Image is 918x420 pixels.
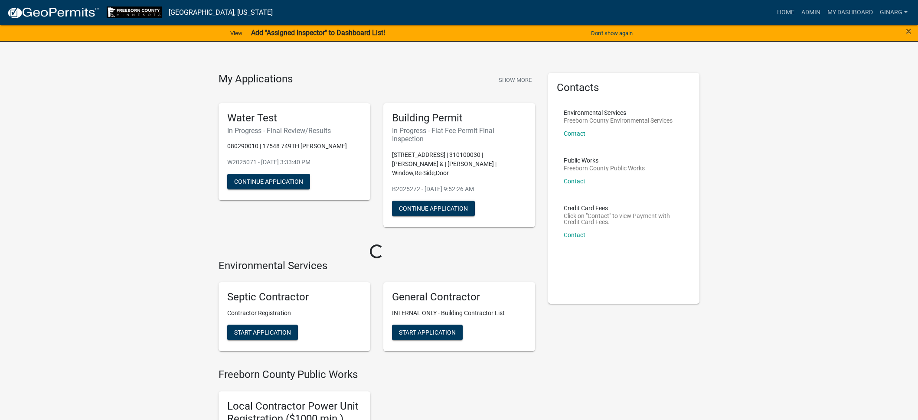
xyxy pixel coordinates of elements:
[557,81,691,94] h5: Contacts
[588,26,636,40] button: Don't show again
[107,7,162,18] img: Freeborn County, Minnesota
[824,4,876,21] a: My Dashboard
[564,110,673,116] p: Environmental Services
[906,26,911,36] button: Close
[251,29,385,37] strong: Add "Assigned Inspector" to Dashboard List!
[392,185,526,194] p: B2025272 - [DATE] 9:52:26 AM
[392,127,526,143] h6: In Progress - Flat Fee Permit Final Inspection
[564,213,684,225] p: Click on "Contact" to view Payment with Credit Card Fees.
[798,4,824,21] a: Admin
[774,4,798,21] a: Home
[227,158,362,167] p: W2025071 - [DATE] 3:33:40 PM
[495,73,535,87] button: Show More
[169,5,273,20] a: [GEOGRAPHIC_DATA], [US_STATE]
[392,112,526,124] h5: Building Permit
[227,127,362,135] h6: In Progress - Final Review/Results
[392,309,526,318] p: INTERNAL ONLY - Building Contractor List
[227,26,246,40] a: View
[564,205,684,211] p: Credit Card Fees
[564,157,645,163] p: Public Works
[392,150,526,178] p: [STREET_ADDRESS] | 310100030 | [PERSON_NAME] & | [PERSON_NAME] | Window,Re-Side,Door
[392,201,475,216] button: Continue Application
[876,4,911,21] a: ginarg
[219,368,535,381] h4: Freeborn County Public Works
[564,165,645,171] p: Freeborn County Public Works
[219,260,535,272] h4: Environmental Services
[227,291,362,303] h5: Septic Contractor
[564,178,585,185] a: Contact
[227,325,298,340] button: Start Application
[392,325,463,340] button: Start Application
[399,329,456,336] span: Start Application
[564,130,585,137] a: Contact
[227,142,362,151] p: 080290010 | 17548 749TH [PERSON_NAME]
[564,117,673,124] p: Freeborn County Environmental Services
[227,174,310,189] button: Continue Application
[219,73,293,86] h4: My Applications
[227,112,362,124] h5: Water Test
[227,309,362,318] p: Contractor Registration
[906,25,911,37] span: ×
[234,329,291,336] span: Start Application
[564,231,585,238] a: Contact
[392,291,526,303] h5: General Contractor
